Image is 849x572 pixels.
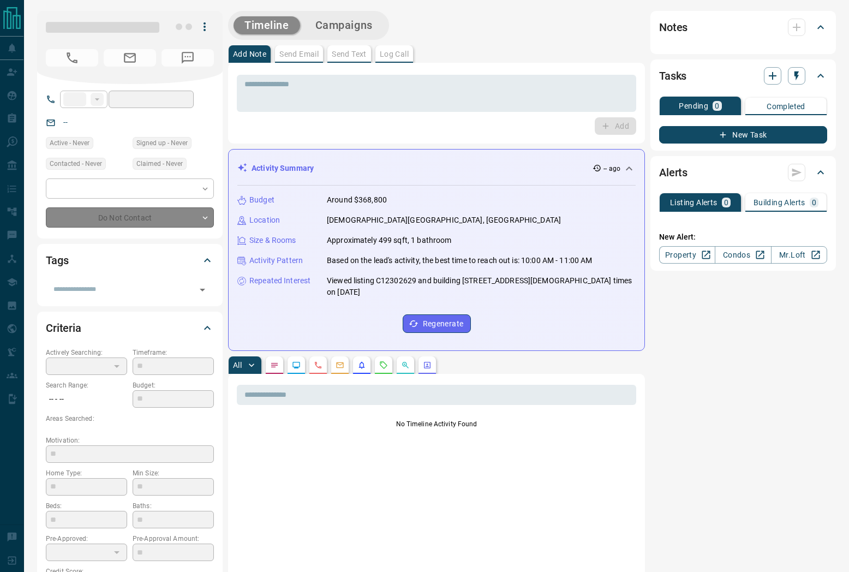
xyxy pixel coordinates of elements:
a: Mr.Loft [771,246,827,264]
p: 0 [724,199,728,206]
h2: Notes [659,19,687,36]
p: [DEMOGRAPHIC_DATA][GEOGRAPHIC_DATA], [GEOGRAPHIC_DATA] [327,214,561,226]
h2: Alerts [659,164,687,181]
p: Search Range: [46,380,127,390]
div: Criteria [46,315,214,341]
p: Budget [249,194,274,206]
div: Tasks [659,63,827,89]
svg: Calls [314,361,322,370]
h2: Tags [46,252,68,269]
div: Notes [659,14,827,40]
button: Regenerate [403,314,471,333]
p: Location [249,214,280,226]
p: Timeframe: [133,348,214,357]
p: Approximately 499 sqft, 1 bathroom [327,235,451,246]
svg: Requests [379,361,388,370]
p: 0 [715,102,719,110]
p: Around $368,800 [327,194,387,206]
p: Motivation: [46,436,214,445]
span: Signed up - Never [136,138,188,148]
p: Beds: [46,501,127,511]
p: New Alert: [659,231,827,243]
p: Size & Rooms [249,235,296,246]
span: No Number [162,49,214,67]
p: Pending [679,102,708,110]
span: No Email [104,49,156,67]
span: Contacted - Never [50,158,102,169]
p: -- - -- [46,390,127,408]
a: -- [63,118,68,127]
div: Activity Summary-- ago [237,158,636,178]
p: All [233,361,242,369]
p: 0 [812,199,816,206]
span: Active - Never [50,138,89,148]
p: Actively Searching: [46,348,127,357]
div: Alerts [659,159,827,186]
svg: Emails [336,361,344,370]
p: Listing Alerts [670,199,718,206]
p: Building Alerts [754,199,805,206]
h2: Tasks [659,67,686,85]
h2: Criteria [46,319,81,337]
button: New Task [659,126,827,144]
p: Areas Searched: [46,414,214,424]
svg: Listing Alerts [357,361,366,370]
p: Home Type: [46,468,127,478]
svg: Notes [270,361,279,370]
p: Pre-Approval Amount: [133,534,214,544]
span: Claimed - Never [136,158,183,169]
svg: Opportunities [401,361,410,370]
p: Activity Pattern [249,255,303,266]
p: -- ago [603,164,620,174]
p: Min Size: [133,468,214,478]
p: Activity Summary [252,163,314,174]
button: Open [195,282,210,297]
p: No Timeline Activity Found [237,419,636,429]
p: Add Note [233,50,266,58]
svg: Agent Actions [423,361,432,370]
p: Viewed listing C12302629 and building [STREET_ADDRESS][DEMOGRAPHIC_DATA] times on [DATE] [327,275,636,298]
p: Based on the lead's activity, the best time to reach out is: 10:00 AM - 11:00 AM [327,255,593,266]
p: Budget: [133,380,214,390]
span: No Number [46,49,98,67]
p: Pre-Approved: [46,534,127,544]
svg: Lead Browsing Activity [292,361,301,370]
p: Completed [767,103,805,110]
div: Tags [46,247,214,273]
div: Do Not Contact [46,207,214,228]
a: Property [659,246,715,264]
button: Campaigns [304,16,384,34]
p: Repeated Interest [249,275,310,287]
a: Condos [715,246,771,264]
p: Baths: [133,501,214,511]
button: Timeline [234,16,300,34]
